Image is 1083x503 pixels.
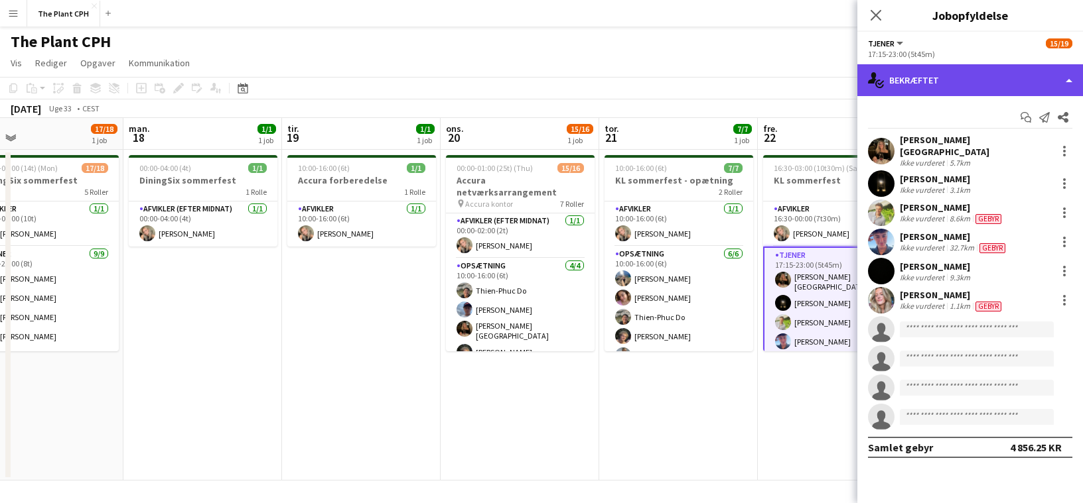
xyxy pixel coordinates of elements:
div: 1.1km [947,301,973,311]
h1: The Plant CPH [11,32,111,52]
span: Kommunikation [129,57,190,69]
app-card-role: Opsætning4/410:00-16:00 (6t)Thien-Phuc Do[PERSON_NAME][PERSON_NAME][GEOGRAPHIC_DATA][PERSON_NAME] [446,258,595,365]
app-job-card: 00:00-01:00 (25t) (Thu)15/16Accura netværksarrangement Accura kontor7 RollerAfvikler (efter midna... [446,155,595,351]
h3: DiningSix sommerfest [129,174,277,186]
app-job-card: 00:00-04:00 (4t)1/1DiningSix sommerfest1 RolleAfvikler (efter midnat)1/100:00-04:00 (4t)[PERSON_N... [129,155,277,247]
div: Bekræftet [857,64,1083,96]
app-job-card: 10:00-16:00 (6t)1/1Accura forberedelse1 RolleAfvikler1/110:00-16:00 (6t)[PERSON_NAME] [287,155,436,247]
app-card-role: Afvikler1/116:30-00:00 (7t30m)[PERSON_NAME] [763,201,912,247]
span: fre. [763,123,778,135]
span: 1 Rolle [246,187,267,197]
div: Ikke vurderet [900,158,947,168]
span: ons. [446,123,464,135]
span: tor. [605,123,619,135]
span: 10:00-16:00 (6t) [615,163,667,173]
span: 17/18 [91,124,117,134]
div: Ikke vurderet [900,301,947,311]
div: Teamet har forskellige gebyrer end i rollen [973,301,1004,311]
span: Accura kontor [465,199,513,209]
div: 1 job [417,135,434,145]
span: 22 [761,130,778,145]
div: 1 job [567,135,593,145]
span: 7/7 [724,163,743,173]
span: 15/16 [557,163,584,173]
div: CEST [82,103,100,113]
div: [PERSON_NAME][GEOGRAPHIC_DATA] [900,134,1051,158]
span: 1/1 [416,124,435,134]
div: Teamet har forskellige gebyrer end i rollen [977,243,1008,253]
span: man. [129,123,150,135]
span: Gebyr [979,243,1005,253]
div: Samlet gebyr [868,441,933,454]
div: 1 job [734,135,751,145]
span: Gebyr [975,302,1001,311]
app-card-role: Afvikler1/110:00-16:00 (6t)[PERSON_NAME] [605,201,753,247]
div: Ikke vurderet [900,272,947,282]
div: 1 job [258,135,275,145]
span: tir. [287,123,299,135]
span: Tjener [868,38,895,48]
span: Opgaver [80,57,115,69]
span: 15/19 [1046,38,1072,48]
span: 10:00-16:00 (6t) [298,163,350,173]
div: 3.1km [947,185,973,195]
div: 1 job [92,135,117,145]
app-card-role: Tjener4A6/1017:15-23:00 (5t45m)[PERSON_NAME][GEOGRAPHIC_DATA][PERSON_NAME][PERSON_NAME][PERSON_NAME] [763,247,912,471]
h3: Accura netværksarrangement [446,174,595,198]
span: 7 Roller [560,199,584,209]
app-card-role: Afvikler (efter midnat)1/100:00-02:00 (2t)[PERSON_NAME] [446,213,595,258]
span: 1 Rolle [404,187,425,197]
span: 15/16 [567,124,593,134]
span: Rediger [35,57,67,69]
a: Rediger [30,54,72,72]
button: The Plant CPH [27,1,100,27]
span: 21 [603,130,619,145]
span: 00:00-01:00 (25t) (Thu) [457,163,533,173]
span: Uge 33 [44,103,77,113]
app-job-card: 16:30-03:00 (10t30m) (Sat)15/19KL sommerfest4 RollerAfvikler1/116:30-00:00 (7t30m)[PERSON_NAME]Tj... [763,155,912,351]
div: [PERSON_NAME] [900,173,973,185]
div: 32.7km [947,243,977,253]
h3: Jobopfyldelse [857,7,1083,24]
div: 8.6km [947,213,973,224]
span: 2 Roller [719,187,743,197]
a: Opgaver [75,54,121,72]
div: 9.3km [947,272,973,282]
h3: KL sommerfest [763,174,912,186]
span: Vis [11,57,22,69]
a: Vis [5,54,27,72]
h3: KL sommerfest - opætning [605,174,753,186]
span: 1/1 [407,163,425,173]
div: Teamet har forskellige gebyrer end i rollen [973,213,1004,224]
div: Ikke vurderet [900,185,947,195]
div: [PERSON_NAME] [900,289,1004,301]
div: 17:15-23:00 (5t45m) [868,49,1072,59]
button: Tjener [868,38,905,48]
span: Gebyr [975,214,1001,224]
app-job-card: 10:00-16:00 (6t)7/7KL sommerfest - opætning2 RollerAfvikler1/110:00-16:00 (6t)[PERSON_NAME]Opsætn... [605,155,753,351]
span: 19 [285,130,299,145]
div: 4 856.25 KR [1010,441,1062,454]
div: Ikke vurderet [900,213,947,224]
div: [PERSON_NAME] [900,260,973,272]
span: 18 [127,130,150,145]
span: 1/1 [257,124,276,134]
span: 7/7 [733,124,752,134]
div: 5.7km [947,158,973,168]
span: 20 [444,130,464,145]
span: 5 Roller [84,187,108,197]
div: Ikke vurderet [900,243,947,253]
h3: Accura forberedelse [287,174,436,186]
a: Kommunikation [123,54,195,72]
span: 00:00-04:00 (4t) [139,163,191,173]
span: 17/18 [82,163,108,173]
div: [DATE] [11,102,41,115]
app-card-role: Afvikler1/110:00-16:00 (6t)[PERSON_NAME] [287,201,436,247]
div: [PERSON_NAME] [900,201,1004,213]
app-card-role: Afvikler (efter midnat)1/100:00-04:00 (4t)[PERSON_NAME] [129,201,277,247]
